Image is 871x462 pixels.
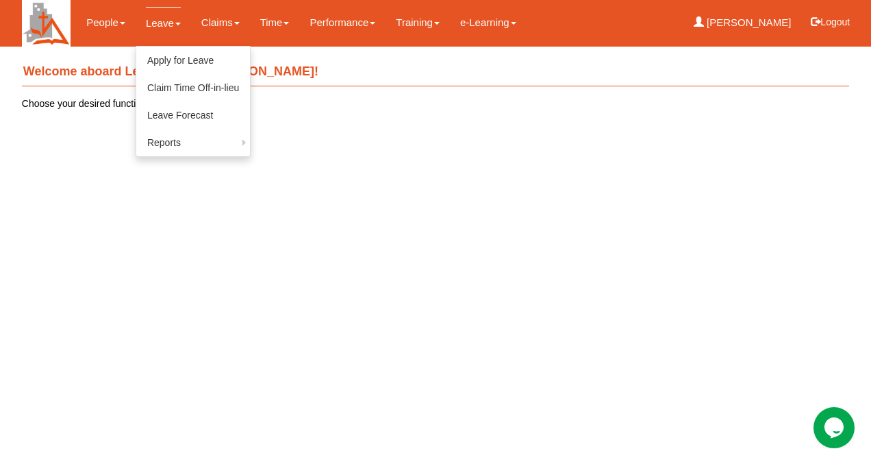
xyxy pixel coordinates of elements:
[86,7,125,38] a: People
[310,7,375,38] a: Performance
[146,7,181,39] a: Leave
[801,5,859,38] button: Logout
[136,47,250,74] a: Apply for Leave
[22,97,849,110] p: Choose your desired function from the menu above.
[201,7,240,38] a: Claims
[22,58,849,86] h4: Welcome aboard Learn Anchor, [PERSON_NAME]!
[460,7,516,38] a: e-Learning
[260,7,290,38] a: Time
[694,7,792,38] a: [PERSON_NAME]
[813,407,857,448] iframe: chat widget
[136,101,250,129] a: Leave Forecast
[396,7,440,38] a: Training
[136,129,250,156] a: Reports
[22,1,71,47] img: H+Cupd5uQsr4AAAAAElFTkSuQmCC
[136,74,250,101] a: Claim Time Off-in-lieu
